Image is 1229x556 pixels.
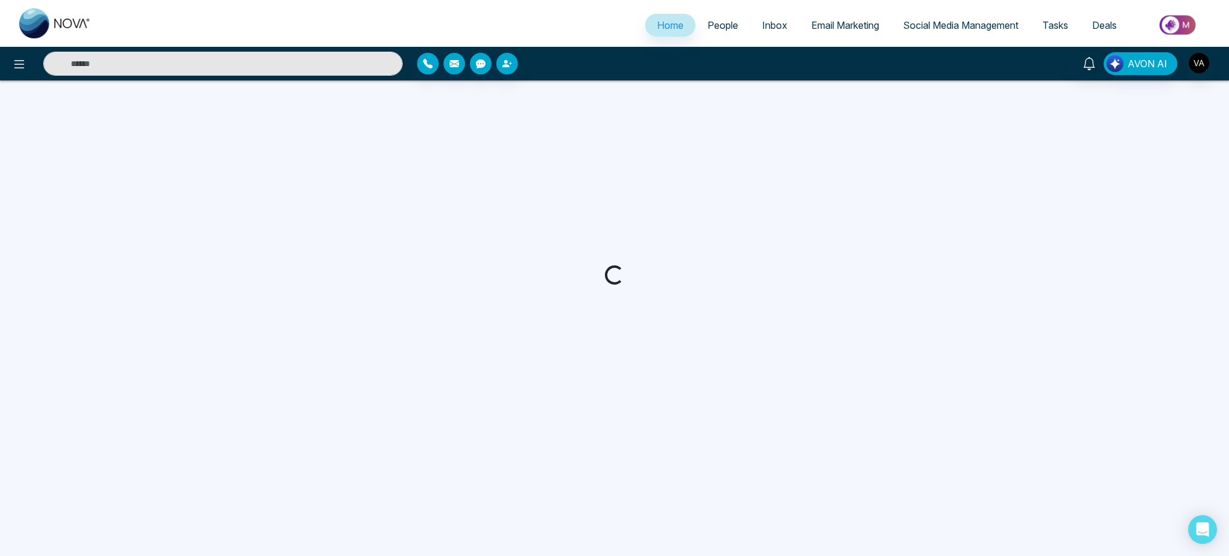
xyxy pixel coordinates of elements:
[1030,14,1080,37] a: Tasks
[1135,11,1222,38] img: Market-place.gif
[1128,56,1167,71] span: AVON AI
[750,14,799,37] a: Inbox
[799,14,891,37] a: Email Marketing
[708,19,738,31] span: People
[891,14,1030,37] a: Social Media Management
[1107,55,1123,72] img: Lead Flow
[1092,19,1117,31] span: Deals
[811,19,879,31] span: Email Marketing
[1104,52,1177,75] button: AVON AI
[1080,14,1129,37] a: Deals
[645,14,696,37] a: Home
[19,8,91,38] img: Nova CRM Logo
[1188,515,1217,544] div: Open Intercom Messenger
[657,19,684,31] span: Home
[762,19,787,31] span: Inbox
[1189,53,1209,73] img: User Avatar
[696,14,750,37] a: People
[903,19,1018,31] span: Social Media Management
[1042,19,1068,31] span: Tasks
